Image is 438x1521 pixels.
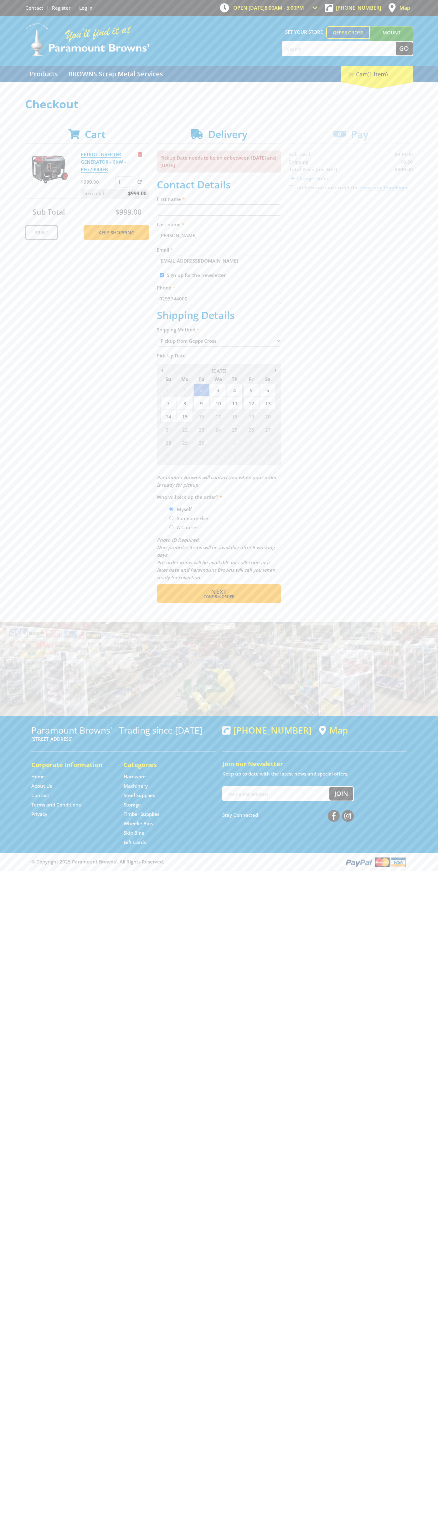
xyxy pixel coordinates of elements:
input: Please select who will pick up the order. [169,525,173,529]
span: 9 [227,449,243,462]
a: View a map of Gepps Cross location [319,725,348,735]
div: ® Copyright 2025 Paramount Browns'. All Rights Reserved. [25,856,413,868]
span: Set your store [282,26,327,38]
label: First name [157,195,281,203]
span: 22 [177,423,193,436]
a: Go to the About Us page [31,783,52,789]
a: Go to the Contact page [25,5,43,11]
em: Paramount Browns will contact you when your order is ready for pickup [157,474,276,488]
img: PETROL INVERTER GENERATOR - 6KW - PEG7000IEB [31,151,69,188]
label: Email [157,246,281,253]
a: Go to the BROWNS Scrap Metal Services page [64,66,167,82]
a: Keep Shopping [84,225,149,240]
label: Phone [157,284,281,291]
span: Th [227,375,243,383]
h5: Corporate Information [31,760,111,769]
a: Go to the Privacy page [31,811,47,817]
p: $999.00 [81,178,114,186]
a: Go to the Gift Cards page [124,839,146,846]
label: Pick Up Date [157,352,281,359]
a: Go to the Skip Bins page [124,830,144,836]
h3: Paramount Browns' - Trading since [DATE] [31,725,216,735]
input: Please select who will pick up the order. [169,507,173,511]
span: 8:00am - 5:00pm [265,4,304,11]
span: Mo [177,375,193,383]
input: Please enter your email address. [157,255,281,266]
span: 8 [210,449,226,462]
span: 25 [227,423,243,436]
p: Keep up to date with the latest news and special offers. [222,770,407,777]
span: [DATE] [212,368,226,374]
a: Go to the Hardware page [124,773,146,780]
span: 3 [210,384,226,396]
span: 15 [177,410,193,422]
div: [PHONE_NUMBER] [222,725,312,735]
a: Log in [79,5,93,11]
span: 12 [243,397,259,409]
button: Go [396,42,413,55]
a: Print [25,225,58,240]
h2: Shipping Details [157,309,281,321]
a: Go to the Steel Supplies page [124,792,155,799]
input: Please select who will pick up the order. [169,516,173,520]
a: Go to the Timber Supplies page [124,811,159,817]
span: Tu [193,375,209,383]
span: 21 [160,423,176,436]
span: 4 [227,384,243,396]
span: 1 [177,384,193,396]
a: Go to the Machinery page [124,783,148,789]
span: Cart [85,127,106,141]
span: 10 [210,397,226,409]
span: 7 [193,449,209,462]
span: Sub Total [33,207,65,217]
label: Someone Else [175,513,210,524]
span: 27 [260,423,276,436]
a: Gepps Cross [326,26,370,39]
div: Cart [341,66,413,82]
span: 2 [193,384,209,396]
a: Go to the Storage page [124,801,141,808]
span: 3 [243,436,259,449]
span: 17 [210,410,226,422]
span: $999.00 [128,189,147,198]
label: Last name [157,221,281,228]
a: PETROL INVERTER GENERATOR - 6KW - PEG7000IEB [81,151,126,173]
a: Go to the registration page [52,5,70,11]
h5: Join our Newsletter [222,760,407,768]
span: 1 [210,436,226,449]
img: Paramount Browns' [25,22,150,57]
span: 2 [227,436,243,449]
span: (1 item) [367,70,388,78]
label: Sign up for the newsletter [167,272,226,278]
span: 6 [177,449,193,462]
span: Sa [260,375,276,383]
label: Shipping Method [157,326,281,333]
input: Your email address [223,787,329,801]
img: PayPal, Mastercard, Visa accepted [344,856,407,868]
span: 16 [193,410,209,422]
h5: Categories [124,760,204,769]
span: 26 [243,423,259,436]
span: We [210,375,226,383]
div: Stay Connected [222,807,354,822]
h1: Checkout [25,98,413,110]
span: 20 [260,410,276,422]
span: OPEN [DATE] [233,4,304,11]
input: Please enter your first name. [157,204,281,216]
a: Go to the Contact page [31,792,49,799]
button: Next Confirm order [157,584,281,603]
em: Photo ID Required. Non-preorder items will be available after 5 working days Pre-order items will... [157,537,276,581]
span: 23 [193,423,209,436]
span: $999.00 [115,207,142,217]
select: Please select a shipping method. [157,335,281,347]
a: Go to the Wheelie Bins page [124,820,153,827]
span: 29 [177,436,193,449]
span: 30 [193,436,209,449]
a: Go to the Products page [25,66,62,82]
span: Su [160,375,176,383]
span: 6 [260,384,276,396]
span: Fr [243,375,259,383]
input: Please enter your last name. [157,230,281,241]
input: Please enter your telephone number. [157,293,281,304]
span: 14 [160,410,176,422]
